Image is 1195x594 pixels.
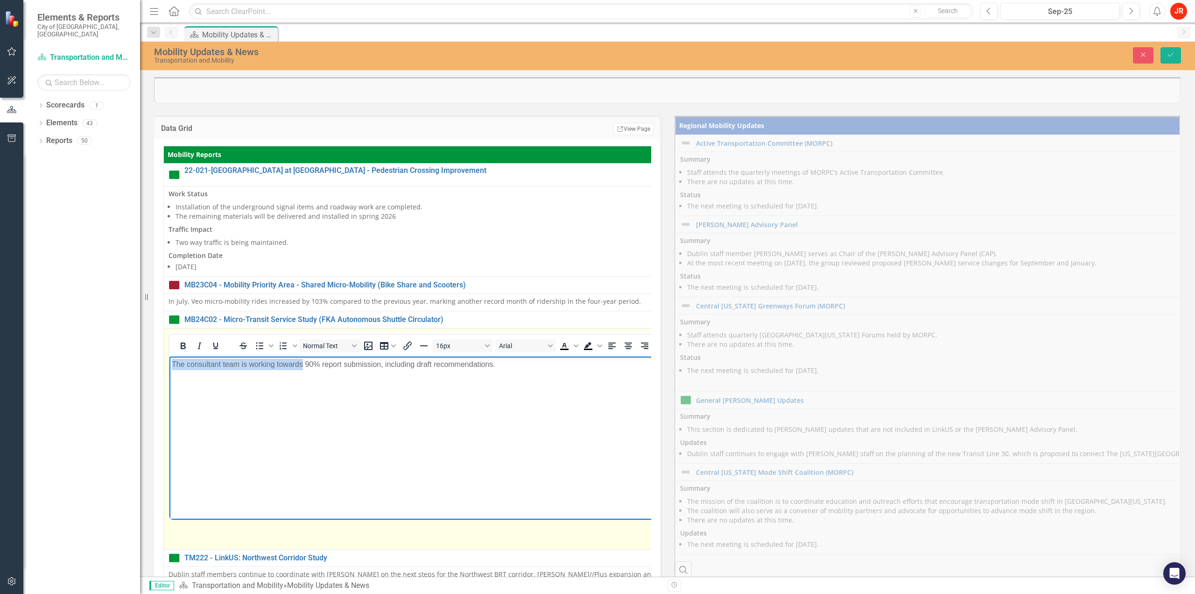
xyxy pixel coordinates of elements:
button: Horizontal line [416,339,432,352]
div: 43 [82,119,97,127]
a: Elements [46,118,77,129]
div: » [179,580,661,591]
button: Insert/edit link [400,339,415,352]
div: Background color Black [580,339,604,352]
img: Off Target [169,279,180,291]
div: 50 [77,137,92,145]
div: Mobility Updates & News [154,47,737,57]
button: Sep-25 [1000,3,1120,20]
p: Dublin staff members continue to coordinate with [PERSON_NAME] on the next steps for the Northwes... [169,570,1181,579]
span: Elements & Reports [37,12,131,23]
button: Insert image [360,339,376,352]
button: Font size 16px [432,339,493,352]
button: Block Normal Text [299,339,360,352]
img: On Target [169,552,180,564]
span: Arial [499,342,545,350]
img: On Target [169,169,180,180]
img: ClearPoint Strategy [5,11,21,27]
button: Bold [175,339,191,352]
button: Strikethrough [235,339,251,352]
div: Transportation and Mobility [154,57,737,64]
a: 22-021-[GEOGRAPHIC_DATA] at [GEOGRAPHIC_DATA] - Pedestrian Crossing Improvement [184,166,1181,175]
div: Numbered list [275,339,299,352]
strong: Work Status [169,189,208,198]
a: MB24C02 - Micro-Transit Service Study (FKA Autonomous Shuttle Circulator) [184,315,1181,324]
input: Search ClearPoint... [189,3,973,20]
span: 16px [436,342,482,350]
button: Font Arial [495,339,556,352]
li: Two way traffic is being maintained. [176,238,1181,247]
input: Search Below... [37,74,131,91]
strong: Traffic Impact [169,225,212,234]
div: Text color Black [556,339,580,352]
div: Open Intercom Messenger [1163,562,1186,585]
button: JR [1170,3,1187,20]
span: Editor [149,581,174,590]
a: Transportation and Mobility [192,581,283,590]
li: Installation of the underground signal items and roadway work are completed. [176,202,1181,212]
a: View Page [613,123,654,135]
div: Mobility Updates & News [287,581,369,590]
li: [DATE] [176,262,1181,272]
button: Align left [604,339,620,352]
a: Scorecards [46,100,84,111]
strong: Completion Date [169,251,223,260]
a: Reports [46,136,72,146]
button: Italic [191,339,207,352]
h3: Data Grid [161,124,369,133]
a: Transportation and Mobility [37,52,131,63]
p: In July, Veo micro-mobility rides increased by 103% compared to the previous year, marking anothe... [169,297,1181,306]
button: Align center [620,339,636,352]
button: Underline [208,339,224,352]
div: 1 [89,101,104,109]
button: Search [924,5,971,18]
div: Bullet list [252,339,275,352]
img: On Target [169,314,180,325]
small: City of [GEOGRAPHIC_DATA], [GEOGRAPHIC_DATA] [37,23,131,38]
div: Sep-25 [1004,6,1117,17]
iframe: Rich Text Area [169,357,1181,520]
span: Normal Text [303,342,349,350]
a: MB23C04 - Mobility Priority Area - Shared Micro-Mobility (Bike Share and Scooters) [184,281,1181,289]
button: Align right [637,339,653,352]
a: TM222 - LinkUS: Northwest Corridor Study [184,554,1181,562]
button: Table [377,339,399,352]
div: Mobility Updates & News [202,29,275,41]
li: The remaining materials will be delivered and installed in spring 2026 [176,212,1181,221]
span: Search [938,7,958,14]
